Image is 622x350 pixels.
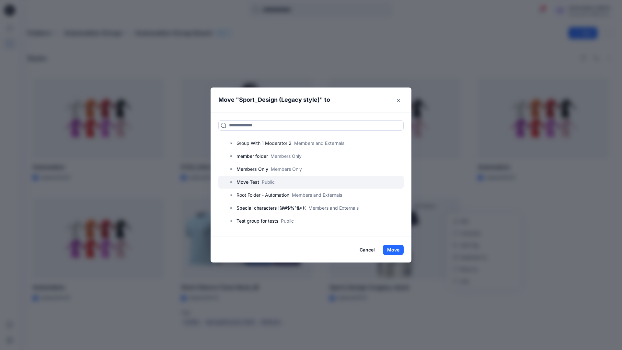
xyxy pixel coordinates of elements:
p: Public [262,179,275,185]
button: Move [383,245,404,255]
p: member folder [236,152,268,160]
header: Move " " to [211,87,401,112]
p: Move Test [236,178,259,186]
p: Members Only [271,166,302,172]
button: Cancel [355,245,379,255]
p: Members Only [236,165,268,173]
p: Sport_Design (Legacy style) [239,95,320,104]
p: Members Only [271,153,302,159]
p: Members and Externals [308,204,359,211]
p: Special characters !@#$%^&*)( [236,204,306,212]
button: Close [393,95,404,106]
